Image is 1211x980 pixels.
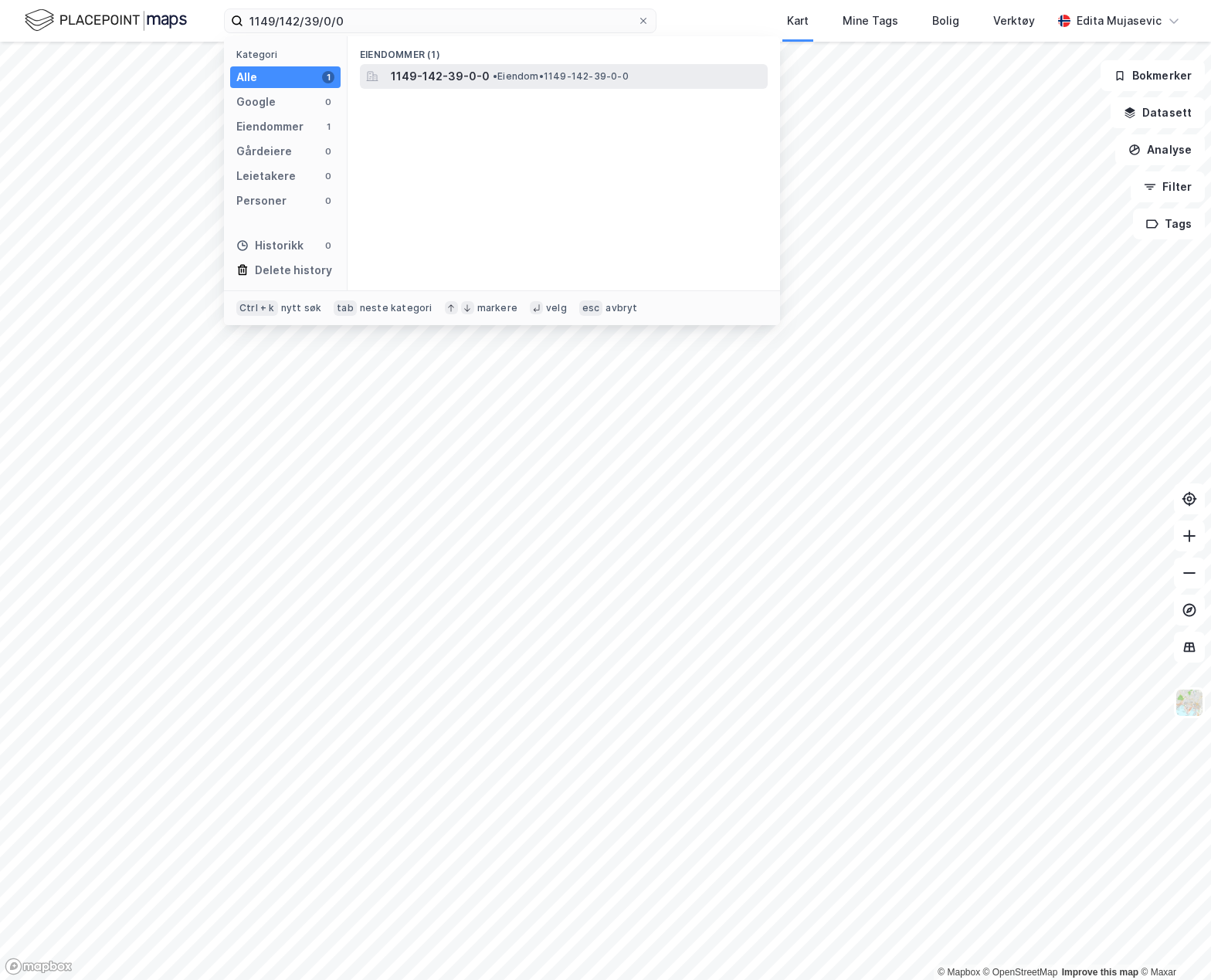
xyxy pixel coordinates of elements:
a: OpenStreetMap [983,967,1058,978]
div: Personer [236,192,287,210]
div: 0 [322,195,334,207]
div: 0 [322,96,334,108]
div: Verktøy [993,12,1035,30]
input: Søk på adresse, matrikkel, gårdeiere, leietakere eller personer [243,9,637,32]
button: Analyse [1115,134,1205,165]
div: Google [236,93,276,111]
div: 1 [322,120,334,133]
button: Tags [1133,209,1205,239]
div: neste kategori [360,302,432,314]
div: Mine Tags [843,12,898,30]
div: Gårdeiere [236,142,292,161]
div: Bolig [932,12,959,30]
div: tab [334,300,357,316]
img: logo.f888ab2527a4732fd821a326f86c7f29.svg [25,7,187,34]
div: avbryt [605,302,637,314]
div: Ctrl + k [236,300,278,316]
div: Edita Mujasevic [1077,12,1162,30]
button: Datasett [1111,97,1205,128]
div: Kart [787,12,809,30]
div: 0 [322,145,334,158]
a: Improve this map [1062,967,1138,978]
div: Leietakere [236,167,296,185]
div: Alle [236,68,257,86]
div: Eiendommer [236,117,304,136]
div: nytt søk [281,302,322,314]
div: Delete history [255,261,332,280]
div: Kategori [236,49,341,60]
button: Bokmerker [1101,60,1205,91]
img: Z [1175,688,1204,717]
span: Eiendom • 1149-142-39-0-0 [493,70,629,83]
iframe: Chat Widget [1134,906,1211,980]
a: Mapbox [938,967,980,978]
div: 0 [322,239,334,252]
div: 1 [322,71,334,83]
div: 0 [322,170,334,182]
div: Eiendommer (1) [348,36,780,64]
span: • [493,70,497,82]
a: Mapbox homepage [5,958,73,975]
div: esc [579,300,603,316]
span: 1149-142-39-0-0 [391,67,490,86]
button: Filter [1131,171,1205,202]
div: velg [546,302,567,314]
div: Historikk [236,236,304,255]
div: markere [477,302,517,314]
